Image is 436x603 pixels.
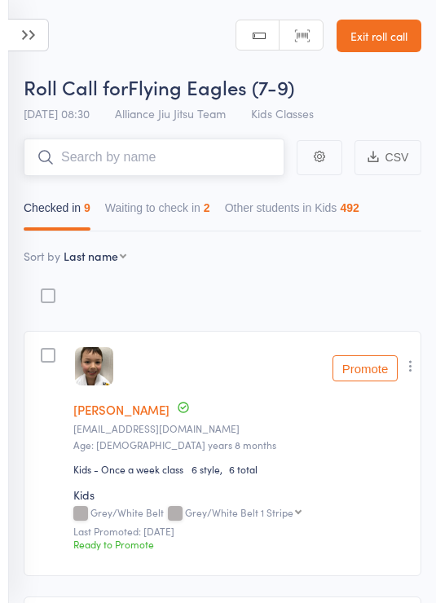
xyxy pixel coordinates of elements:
div: Kids [73,486,410,503]
span: Roll Call for [24,73,128,100]
span: 6 style [192,462,229,476]
div: Ready to Promote [73,537,410,551]
div: Grey/White Belt [73,507,410,521]
a: [PERSON_NAME] [73,401,170,418]
img: image1719008966.png [75,347,113,385]
a: Exit roll call [337,20,421,52]
button: Checked in9 [24,193,90,231]
span: Kids Classes [251,105,314,121]
span: Flying Eagles (7-9) [128,73,294,100]
input: Search by name [24,139,284,176]
button: Waiting to check in2 [105,193,210,231]
div: Grey/White Belt 1 Stripe [185,507,293,517]
button: CSV [355,140,421,175]
small: Last Promoted: [DATE] [73,526,410,537]
span: Age: [DEMOGRAPHIC_DATA] years 8 months [73,438,276,451]
div: 2 [204,201,210,214]
span: 6 total [229,462,258,476]
div: Last name [64,248,118,264]
span: [DATE] 08:30 [24,105,90,121]
div: 9 [84,201,90,214]
div: 492 [340,201,359,214]
button: Other students in Kids492 [225,193,359,231]
span: Alliance Jiu Jitsu Team [115,105,226,121]
div: Kids - Once a week class [73,462,183,476]
small: stuartanstee@hotmail.com [73,423,410,434]
label: Sort by [24,248,60,264]
button: Promote [333,355,398,381]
